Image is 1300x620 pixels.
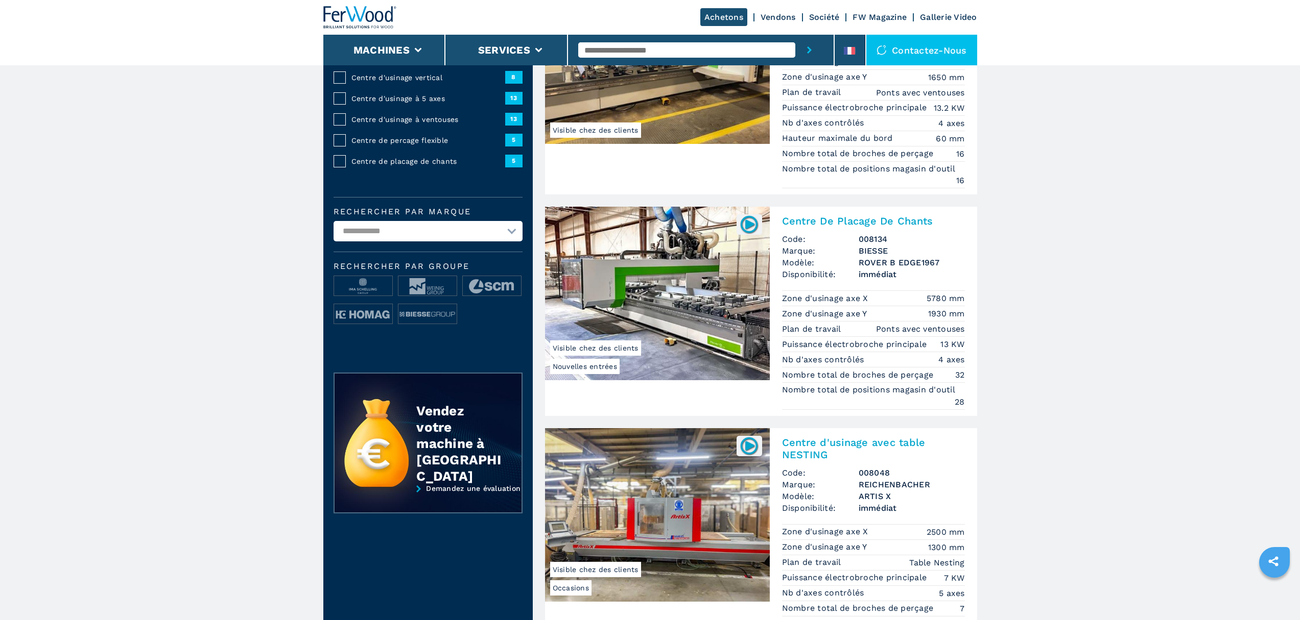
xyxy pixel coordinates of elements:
[782,257,859,268] span: Modèle:
[782,572,930,583] p: Puissance électrobroche principale
[700,8,747,26] a: Achetons
[782,354,867,365] p: Nb d'axes contrôlés
[1261,549,1286,574] a: sharethis
[795,35,823,65] button: submit-button
[927,292,965,304] em: 5780 mm
[761,12,796,22] a: Vendons
[853,12,907,22] a: FW Magazine
[351,135,505,145] span: Centre de percage flexible
[782,384,958,395] p: Nombre total de positions magasin d'outil
[877,45,887,55] img: Contactez-nous
[351,72,505,83] span: Centre d'usinage vertical
[782,490,859,502] span: Modèle:
[505,71,523,83] span: 8
[782,369,936,381] p: Nombre total de broches de perçage
[505,92,523,104] span: 13
[782,541,870,553] p: Zone d'usinage axe Y
[416,403,501,484] div: Vendez votre machine à [GEOGRAPHIC_DATA]
[782,339,930,350] p: Puissance électrobroche principale
[782,479,859,490] span: Marque:
[940,338,964,350] em: 13 KW
[782,148,936,159] p: Nombre total de broches de perçage
[928,71,965,83] em: 1650 mm
[960,603,964,614] em: 7
[928,308,965,319] em: 1930 mm
[782,526,871,537] p: Zone d'usinage axe X
[782,245,859,257] span: Marque:
[478,44,530,56] button: Services
[782,233,859,245] span: Code:
[334,484,523,521] a: Demandez une évaluation
[928,541,965,553] em: 1300 mm
[323,6,397,29] img: Ferwood
[920,12,977,22] a: Gallerie Video
[550,580,592,596] span: Occasions
[398,276,457,296] img: image
[545,207,770,380] img: Centre De Placage De Chants BIESSE ROVER B EDGE1967
[463,276,521,296] img: image
[782,502,859,514] span: Disponibilité:
[859,268,965,280] span: immédiat
[956,148,965,160] em: 16
[782,117,867,129] p: Nb d'axes contrôlés
[353,44,410,56] button: Machines
[351,93,505,104] span: Centre d'usinage à 5 axes
[955,396,965,408] em: 28
[334,304,392,325] img: image
[782,436,965,461] h2: Centre d'usinage avec table NESTING
[936,133,964,144] em: 60 mm
[939,587,965,599] em: 5 axes
[782,215,965,227] h2: Centre De Placage De Chants
[876,87,965,98] em: Ponts avec ventouses
[782,324,844,335] p: Plan de travail
[505,113,523,125] span: 13
[505,155,523,167] span: 5
[545,428,770,602] img: Centre d'usinage avec table NESTING REICHENBACHER ARTIS X
[859,467,965,479] h3: 008048
[909,557,964,568] em: Table Nesting
[334,208,523,216] label: Rechercher par marque
[550,562,641,577] span: Visible chez des clients
[739,214,759,234] img: 008134
[859,233,965,245] h3: 008134
[351,114,505,125] span: Centre d'usinage à ventouses
[938,354,965,365] em: 4 axes
[934,102,965,114] em: 13.2 KW
[859,245,965,257] h3: BIESSE
[809,12,840,22] a: Société
[398,304,457,325] img: image
[859,257,965,268] h3: ROVER B EDGE1967
[782,102,930,113] p: Puissance électrobroche principale
[782,557,844,568] p: Plan de travail
[550,359,620,374] span: Nouvelles entrées
[550,122,641,138] span: Visible chez des clients
[859,502,965,514] span: immédiat
[334,262,523,270] span: Rechercher par groupe
[955,369,965,381] em: 32
[944,572,965,584] em: 7 KW
[351,156,505,166] span: Centre de placage de chants
[782,587,867,599] p: Nb d'axes contrôlés
[782,163,958,175] p: Nombre total de positions magasin d'outil
[550,340,641,356] span: Visible chez des clients
[876,323,965,335] em: Ponts avec ventouses
[782,133,895,144] p: Hauteur maximale du bord
[505,134,523,146] span: 5
[545,207,977,415] a: Centre De Placage De Chants BIESSE ROVER B EDGE1967Nouvelles entréesVisible chez des clients00813...
[782,71,870,83] p: Zone d'usinage axe Y
[782,87,844,98] p: Plan de travail
[782,467,859,479] span: Code:
[956,175,965,186] em: 16
[859,479,965,490] h3: REICHENBACHER
[927,526,965,538] em: 2500 mm
[782,268,859,280] span: Disponibilité:
[334,276,392,296] img: image
[1257,574,1292,612] iframe: Chat
[782,308,870,319] p: Zone d'usinage axe Y
[866,35,977,65] div: Contactez-nous
[782,293,871,304] p: Zone d'usinage axe X
[859,490,965,502] h3: ARTIS X
[782,603,936,614] p: Nombre total de broches de perçage
[938,117,965,129] em: 4 axes
[739,436,759,456] img: 008048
